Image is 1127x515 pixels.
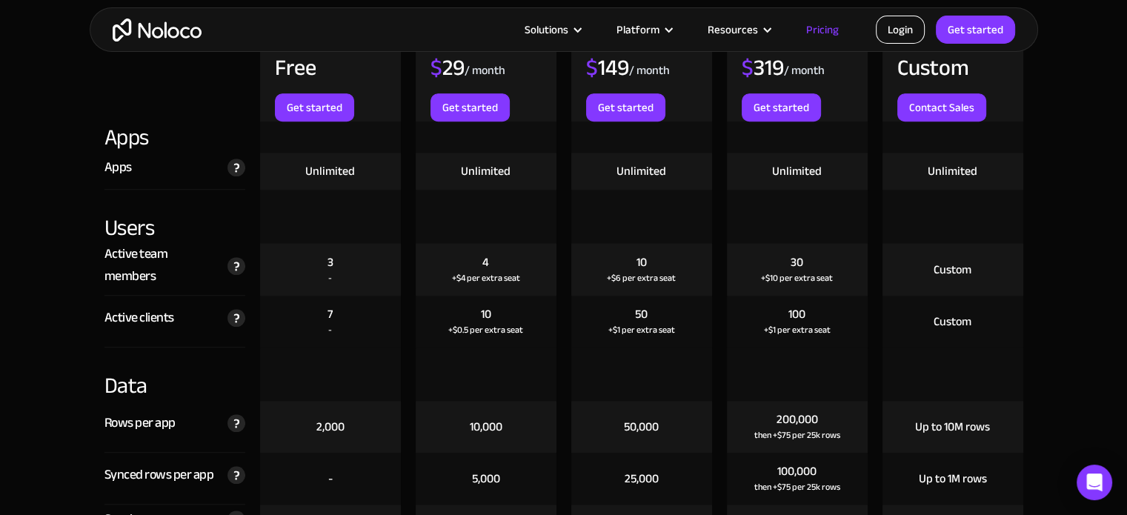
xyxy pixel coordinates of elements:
[275,93,354,122] a: Get started
[465,62,505,79] div: / month
[936,16,1015,44] a: Get started
[624,419,659,435] div: 50,000
[328,471,333,487] div: -
[104,122,245,153] div: Apps
[275,56,316,79] div: Free
[328,270,332,285] div: -
[742,56,784,79] div: 319
[586,47,598,88] span: $
[635,306,648,322] div: 50
[104,243,220,288] div: Active team members
[113,19,202,41] a: home
[104,307,174,329] div: Active clients
[104,348,245,401] div: Data
[791,254,803,270] div: 30
[928,163,977,179] div: Unlimited
[328,322,332,337] div: -
[742,93,821,122] a: Get started
[316,419,345,435] div: 2,000
[897,93,986,122] a: Contact Sales
[104,156,132,179] div: Apps
[586,56,629,79] div: 149
[482,254,489,270] div: 4
[777,411,818,428] div: 200,000
[616,163,666,179] div: Unlimited
[481,306,491,322] div: 10
[608,322,675,337] div: +$1 per extra seat
[761,270,833,285] div: +$10 per extra seat
[629,62,670,79] div: / month
[104,190,245,243] div: Users
[430,93,510,122] a: Get started
[788,20,857,39] a: Pricing
[598,20,689,39] div: Platform
[328,254,333,270] div: 3
[777,463,817,479] div: 100,000
[470,419,502,435] div: 10,000
[472,471,500,487] div: 5,000
[104,464,214,486] div: Synced rows per app
[689,20,788,39] div: Resources
[448,322,523,337] div: +$0.5 per extra seat
[742,47,754,88] span: $
[876,16,925,44] a: Login
[328,306,333,322] div: 7
[788,306,805,322] div: 100
[934,313,971,330] div: Custom
[525,20,568,39] div: Solutions
[1077,465,1112,500] div: Open Intercom Messenger
[616,20,659,39] div: Platform
[915,419,990,435] div: Up to 10M rows
[772,163,822,179] div: Unlimited
[430,47,442,88] span: $
[934,262,971,278] div: Custom
[919,471,987,487] div: Up to 1M rows
[897,56,969,79] div: Custom
[461,163,511,179] div: Unlimited
[607,270,676,285] div: +$6 per extra seat
[586,93,665,122] a: Get started
[104,412,176,434] div: Rows per app
[754,479,840,494] div: then +$75 per 25k rows
[708,20,758,39] div: Resources
[430,56,465,79] div: 29
[784,62,825,79] div: / month
[625,471,659,487] div: 25,000
[764,322,831,337] div: +$1 per extra seat
[305,163,355,179] div: Unlimited
[452,270,520,285] div: +$4 per extra seat
[636,254,647,270] div: 10
[754,428,840,442] div: then +$75 per 25k rows
[506,20,598,39] div: Solutions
